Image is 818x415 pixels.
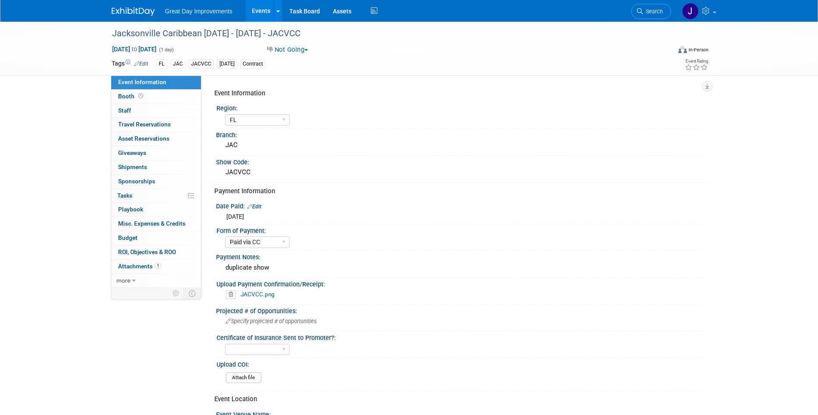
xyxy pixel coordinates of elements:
[170,60,185,69] div: JAC
[118,93,145,100] span: Booth
[118,234,138,241] span: Budget
[111,260,201,274] a: Attachments1
[214,395,700,404] div: Event Location
[116,277,130,284] span: more
[118,263,161,270] span: Attachments
[226,213,244,220] span: [DATE]
[223,261,700,274] div: duplicate show
[111,90,201,104] a: Booth
[112,59,148,69] td: Tags
[216,224,703,235] div: Form of Payment:
[216,358,703,369] div: Upload COI:
[169,288,184,299] td: Personalize Event Tab Strip
[111,217,201,231] a: Misc. Expenses & Credits
[111,160,201,174] a: Shipments
[264,45,311,54] button: Not Going
[111,118,201,132] a: Travel Reservations
[223,166,700,179] div: JACVCC
[118,178,155,185] span: Sponsorships
[118,248,176,255] span: ROI, Objectives & ROO
[226,292,239,298] a: Delete attachment?
[216,251,707,261] div: Payment Notes:
[214,187,700,196] div: Payment Information
[216,278,703,289] div: Upload Payment Confirmation/Receipt:
[111,274,201,288] a: more
[111,132,201,146] a: Asset Reservations
[216,305,707,315] div: Projected # of Opportunities:
[216,331,703,342] div: Certificate of Insurance Sent to Promoter?:
[111,203,201,217] a: Playbook
[682,3,699,19] img: Jennifer Hockstra
[112,45,157,53] span: [DATE] [DATE]
[109,26,658,41] div: Jacksonville Caribbean [DATE] - [DATE] - JACVCC
[188,60,214,69] div: JACVCC
[678,46,687,53] img: Format-Inperson.png
[118,79,166,85] span: Event Information
[223,138,700,152] div: JAC
[155,263,161,269] span: 1
[117,192,132,199] span: Tasks
[688,47,708,53] div: In-Person
[226,318,317,324] span: Specify projected # of opportunities
[216,200,707,211] div: Date Paid:
[240,60,266,69] div: Contract
[118,163,147,170] span: Shipments
[241,291,275,298] a: JACVCC.png
[118,149,146,156] span: Giveaways
[216,156,707,167] div: Show Code:
[118,206,143,213] span: Playbook
[111,146,201,160] a: Giveaways
[118,135,169,142] span: Asset Reservations
[111,75,201,89] a: Event Information
[183,288,201,299] td: Toggle Event Tabs
[214,89,700,98] div: Event Information
[111,104,201,118] a: Staff
[137,93,145,99] span: Booth not reserved yet
[112,7,155,16] img: ExhibitDay
[118,107,131,114] span: Staff
[247,204,261,210] a: Edit
[165,8,232,15] span: Great Day Improvements
[685,59,708,63] div: Event Rating
[216,129,707,139] div: Branch:
[111,231,201,245] a: Budget
[158,47,174,53] span: (1 day)
[134,61,148,67] a: Edit
[118,220,185,227] span: Misc. Expenses & Credits
[111,175,201,189] a: Sponsorships
[130,46,138,53] span: to
[111,245,201,259] a: ROI, Objectives & ROO
[111,189,201,203] a: Tasks
[217,60,237,69] div: [DATE]
[216,102,703,113] div: Region:
[631,4,671,19] a: Search
[620,45,709,58] div: Event Format
[643,8,663,15] span: Search
[156,60,167,69] div: FL
[118,121,171,128] span: Travel Reservations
